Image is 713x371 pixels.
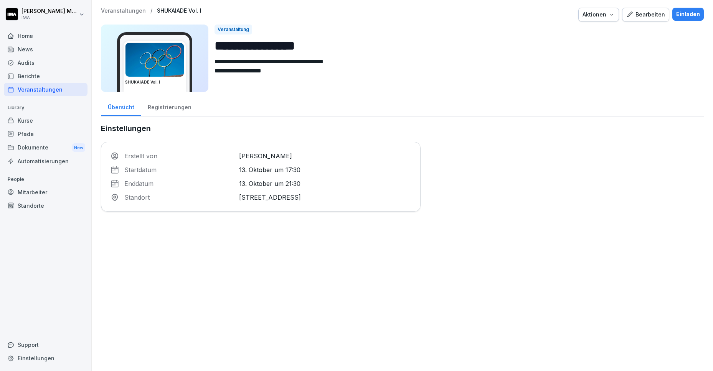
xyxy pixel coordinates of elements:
a: Home [4,29,87,43]
div: Bearbeiten [626,10,665,19]
div: Aktionen [583,10,615,19]
p: [PERSON_NAME] Milanovska [21,8,78,15]
a: SHUKAIADE Vol. I [157,8,201,14]
p: [STREET_ADDRESS] [239,193,411,202]
div: New [72,143,85,152]
a: Übersicht [101,97,141,116]
p: People [4,173,87,185]
p: Einstellungen [101,123,421,134]
a: Mitarbeiter [4,185,87,199]
button: Einladen [672,8,704,21]
p: Library [4,102,87,114]
a: Audits [4,56,87,69]
p: IMA [21,15,78,20]
a: Veranstaltungen [4,83,87,96]
a: Standorte [4,199,87,212]
p: Erstellt von [124,151,234,161]
p: [PERSON_NAME] [239,151,411,161]
a: Berichte [4,69,87,83]
button: Bearbeiten [622,8,669,21]
h3: SHUKAIADE Vol. I [125,79,184,85]
p: / [150,8,152,14]
a: Kurse [4,114,87,127]
p: 13. Oktober um 21:30 [239,179,411,188]
div: Dokumente [4,141,87,155]
a: News [4,43,87,56]
div: Einladen [676,10,700,18]
p: Standort [124,193,234,202]
p: 13. Oktober um 17:30 [239,165,411,174]
a: Automatisierungen [4,154,87,168]
div: Veranstaltung [215,25,252,34]
a: DokumenteNew [4,141,87,155]
a: Einstellungen [4,351,87,365]
div: Support [4,338,87,351]
a: Veranstaltungen [101,8,146,14]
a: Registrierungen [141,97,198,116]
button: Aktionen [578,8,619,21]
a: Pfade [4,127,87,141]
p: Startdatum [124,165,234,174]
p: Enddatum [124,179,234,188]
